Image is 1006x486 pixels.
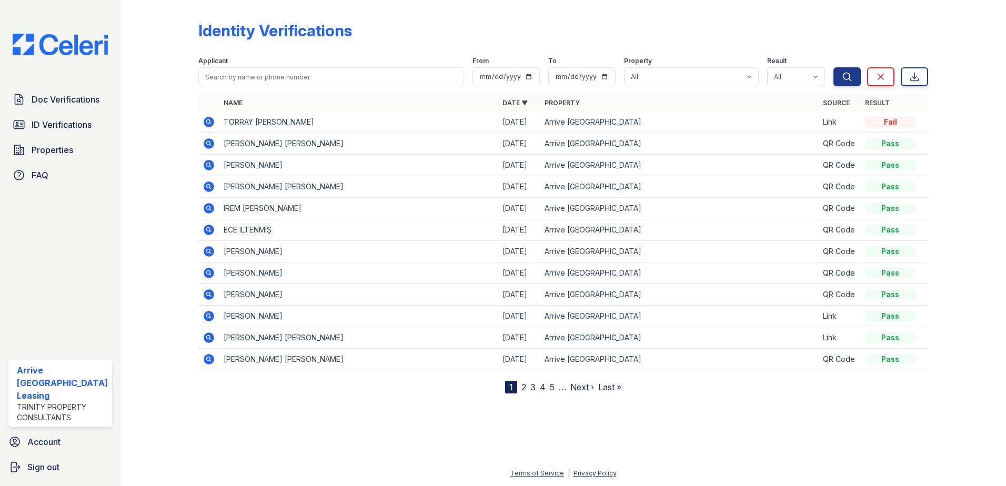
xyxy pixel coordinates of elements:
td: Arrive [GEOGRAPHIC_DATA] [540,262,819,284]
a: Privacy Policy [574,469,617,477]
td: [PERSON_NAME] [219,306,498,327]
label: To [548,57,557,65]
a: Account [4,431,116,452]
td: Arrive [GEOGRAPHIC_DATA] [540,133,819,155]
a: Property [545,99,580,107]
td: QR Code [819,176,861,198]
label: Property [624,57,652,65]
td: [PERSON_NAME] [219,155,498,176]
td: Arrive [GEOGRAPHIC_DATA] [540,349,819,370]
div: | [568,469,570,477]
td: Link [819,306,861,327]
div: Pass [865,160,916,170]
span: Account [27,436,61,448]
div: Trinity Property Consultants [17,402,108,423]
td: Arrive [GEOGRAPHIC_DATA] [540,155,819,176]
td: Arrive [GEOGRAPHIC_DATA] [540,112,819,133]
div: Arrive [GEOGRAPHIC_DATA] Leasing [17,364,108,402]
td: Arrive [GEOGRAPHIC_DATA] [540,241,819,262]
td: Link [819,112,861,133]
td: [DATE] [498,176,540,198]
a: Last » [598,382,621,392]
a: Name [224,99,243,107]
div: Identity Verifications [198,21,352,40]
a: ID Verifications [8,114,112,135]
td: [DATE] [498,327,540,349]
img: CE_Logo_Blue-a8612792a0a2168367f1c8372b55b34899dd931a85d93a1a3d3e32e68fde9ad4.png [4,34,116,55]
span: … [559,381,566,393]
span: Properties [32,144,73,156]
td: Arrive [GEOGRAPHIC_DATA] [540,176,819,198]
a: 5 [550,382,555,392]
td: [DATE] [498,284,540,306]
label: From [472,57,489,65]
div: Pass [865,246,916,257]
div: Pass [865,332,916,343]
td: Arrive [GEOGRAPHIC_DATA] [540,327,819,349]
div: Pass [865,203,916,214]
a: Result [865,99,890,107]
span: Sign out [27,461,59,473]
td: ECE ILTENMIŞ [219,219,498,241]
td: QR Code [819,155,861,176]
td: Arrive [GEOGRAPHIC_DATA] [540,284,819,306]
td: [PERSON_NAME] [PERSON_NAME] [219,349,498,370]
td: [DATE] [498,198,540,219]
td: [DATE] [498,241,540,262]
a: Sign out [4,457,116,478]
td: TORRAY [PERSON_NAME] [219,112,498,133]
td: [PERSON_NAME] [PERSON_NAME] [219,176,498,198]
span: FAQ [32,169,48,181]
td: [PERSON_NAME] [219,241,498,262]
a: 4 [540,382,546,392]
td: [PERSON_NAME] [PERSON_NAME] [219,327,498,349]
span: ID Verifications [32,118,92,131]
a: FAQ [8,165,112,186]
div: 1 [505,381,517,393]
div: Pass [865,181,916,192]
label: Applicant [198,57,228,65]
td: QR Code [819,241,861,262]
td: QR Code [819,219,861,241]
td: QR Code [819,198,861,219]
a: Source [823,99,850,107]
span: Doc Verifications [32,93,99,106]
a: Doc Verifications [8,89,112,110]
td: QR Code [819,262,861,284]
td: IREM [PERSON_NAME] [219,198,498,219]
td: [PERSON_NAME] [219,284,498,306]
a: 3 [530,382,536,392]
div: Pass [865,289,916,300]
td: [PERSON_NAME] [219,262,498,284]
td: [DATE] [498,306,540,327]
a: Next › [570,382,594,392]
a: Properties [8,139,112,160]
a: Date ▼ [502,99,528,107]
td: [DATE] [498,219,540,241]
td: [DATE] [498,112,540,133]
td: Arrive [GEOGRAPHIC_DATA] [540,198,819,219]
td: [PERSON_NAME] [PERSON_NAME] [219,133,498,155]
a: Terms of Service [510,469,564,477]
div: Pass [865,311,916,321]
td: Link [819,327,861,349]
td: [DATE] [498,262,540,284]
label: Result [767,57,787,65]
td: [DATE] [498,133,540,155]
div: Pass [865,354,916,364]
a: 2 [521,382,526,392]
div: Fail [865,117,916,127]
td: QR Code [819,284,861,306]
td: [DATE] [498,349,540,370]
div: Pass [865,138,916,149]
td: QR Code [819,133,861,155]
td: Arrive [GEOGRAPHIC_DATA] [540,219,819,241]
td: Arrive [GEOGRAPHIC_DATA] [540,306,819,327]
div: Pass [865,225,916,235]
input: Search by name or phone number [198,67,465,86]
td: [DATE] [498,155,540,176]
div: Pass [865,268,916,278]
td: QR Code [819,349,861,370]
